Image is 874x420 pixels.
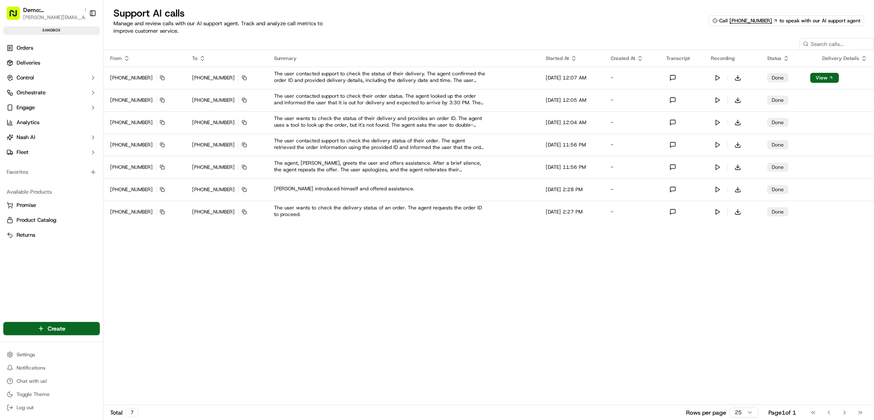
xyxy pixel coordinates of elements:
div: - [611,209,653,215]
button: Demo: [GEOGRAPHIC_DATA] [23,6,80,14]
div: [PHONE_NUMBER] [110,97,179,103]
button: Control [3,71,100,84]
span: Product Catalog [17,216,56,224]
span: Orders [17,44,33,52]
button: View [810,73,839,83]
span: Fleet [17,149,29,156]
button: Engage [3,101,100,114]
span: Promise [17,202,36,209]
div: done [767,163,788,172]
span: Call [719,17,728,24]
a: Product Catalog [7,216,96,224]
div: Favorites [3,166,100,179]
div: From [110,55,179,62]
button: Settings [3,349,100,360]
h1: Support AI calls [113,7,325,20]
div: [DATE] 2:27 PM [546,209,597,215]
div: Created At [611,55,653,62]
div: [DATE] 12:05 AM [546,97,597,103]
div: [PHONE_NUMBER] [110,164,179,170]
span: Nash AI [17,134,35,141]
button: Orchestrate [3,86,100,99]
button: The user contacted support to check their order status. The agent looked up the order and informe... [274,93,486,106]
a: View [816,74,828,81]
button: The user wants to check the delivery status of an order. The agent requests the order ID to proceed. [274,204,486,218]
button: The user contacted support to check the delivery status of their order. The agent retrieved the o... [274,137,486,151]
div: [PHONE_NUMBER] [110,142,179,148]
div: [PHONE_NUMBER] [192,186,261,193]
button: Returns [3,228,100,242]
span: Settings [17,351,35,358]
span: Orchestrate [17,89,46,96]
div: done [767,73,788,82]
div: sandbox [3,26,100,35]
span: Analytics [17,119,39,126]
div: [DATE] 11:56 PM [546,164,597,170]
div: - [611,164,653,170]
button: Demo: [GEOGRAPHIC_DATA][PERSON_NAME][EMAIL_ADDRESS][DOMAIN_NAME] [3,3,86,23]
button: Fleet [3,146,100,159]
div: Recording [711,55,754,62]
div: - [611,119,653,126]
a: Deliveries [3,56,100,70]
div: [DATE] 11:56 PM [546,142,597,148]
button: The user wants to check the status of their delivery and provides an order ID. The agent uses a t... [274,115,486,128]
div: [PHONE_NUMBER] [192,164,261,170]
div: - [611,97,653,103]
p: Manage and review calls with our AI support agent. Track and analyze call metrics to improve cust... [113,20,325,35]
div: [DATE] 12:04 AM [546,119,597,126]
div: done [767,140,788,149]
div: Total [110,408,138,417]
button: Nash AI [3,131,100,144]
button: Log out [3,402,100,413]
div: - [611,142,653,148]
button: Notifications [3,362,100,374]
a: Analytics [3,116,100,129]
div: [PHONE_NUMBER] [110,119,179,126]
span: Engage [17,104,35,111]
div: Delivery Details [810,55,867,62]
div: [PHONE_NUMBER] [192,74,261,81]
a: Promise [7,202,96,209]
div: Started At [546,55,597,62]
button: [PERSON_NAME][EMAIL_ADDRESS][DOMAIN_NAME] [23,14,89,21]
div: done [767,96,788,105]
button: Chat with us! [3,375,100,387]
div: done [767,185,788,194]
div: done [767,207,788,216]
button: Promise [3,199,100,212]
div: Page 1 of 1 [768,408,796,417]
span: Returns [17,231,35,239]
div: Transcript [666,55,697,62]
span: Notifications [17,365,46,371]
span: Control [17,74,34,82]
span: Chat with us! [17,378,47,384]
div: [DATE] 12:07 AM [546,74,597,81]
span: Create [48,324,65,333]
a: [PHONE_NUMBER] [730,17,778,24]
div: 7 [126,408,138,417]
div: done [767,118,788,127]
button: Create [3,322,100,335]
button: Product Catalog [3,214,100,227]
div: Status [767,55,797,62]
div: The user contacted support to check the status of their delivery. The agent confirmed the order I... [274,70,486,84]
div: [PHONE_NUMBER] [110,209,179,215]
button: The agent, [PERSON_NAME], greets the user and offers assistance. After a brief silence, the agent... [274,160,486,173]
div: - [611,74,653,81]
p: Rows per page [686,408,726,417]
div: [PHONE_NUMBER] [192,97,261,103]
button: [PERSON_NAME] introduced himself and offered assistance. [274,185,414,192]
div: [DATE] 2:28 PM [546,186,597,193]
a: Returns [7,231,96,239]
button: Toggle Theme [3,389,100,400]
span: to speak with our AI support agent [780,17,860,24]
